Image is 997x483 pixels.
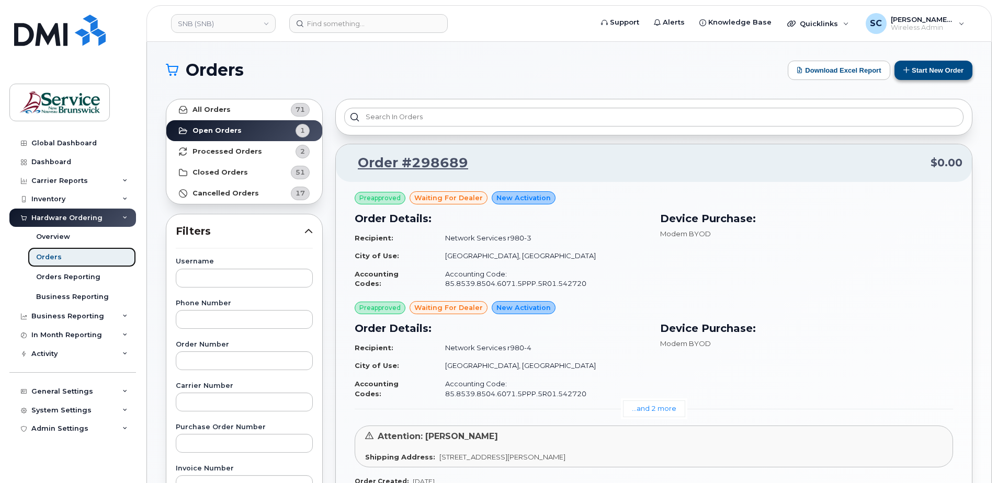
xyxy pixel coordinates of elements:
strong: Cancelled Orders [192,189,259,198]
label: Invoice Number [176,465,313,472]
label: Order Number [176,341,313,348]
span: 17 [296,188,305,198]
label: Username [176,258,313,265]
input: Search in orders [344,108,964,126]
span: waiting for dealer [414,193,483,203]
span: $0.00 [931,155,962,170]
span: Filters [176,224,304,239]
span: Modem BYOD [660,229,711,238]
span: 2 [300,146,305,156]
strong: Recipient: [355,343,393,352]
h3: Order Details: [355,320,648,336]
strong: Shipping Address: [365,453,435,461]
strong: All Orders [192,106,231,114]
a: All Orders71 [166,99,322,120]
span: 51 [296,167,305,177]
td: [GEOGRAPHIC_DATA], [GEOGRAPHIC_DATA] [436,247,648,265]
span: waiting for dealer [414,303,483,313]
span: 71 [296,105,305,114]
a: Cancelled Orders17 [166,183,322,204]
span: Orders [186,62,244,78]
a: Open Orders1 [166,120,322,141]
a: Closed Orders51 [166,162,322,183]
strong: Open Orders [192,126,242,135]
span: [STREET_ADDRESS][PERSON_NAME] [439,453,565,461]
span: New Activation [496,303,551,313]
label: Phone Number [176,300,313,307]
span: Attention: [PERSON_NAME] [378,431,498,441]
a: Processed Orders2 [166,141,322,162]
strong: Recipient: [355,234,393,242]
td: Accounting Code: 85.8539.8504.6071.5PPP.5R01.542720 [436,375,648,402]
strong: Accounting Codes: [355,270,399,288]
strong: City of Use: [355,251,399,260]
strong: Accounting Codes: [355,379,399,398]
button: Download Excel Report [788,61,890,80]
h3: Device Purchase: [660,211,953,226]
td: Network Services r980-3 [436,229,648,247]
strong: City of Use: [355,361,399,370]
strong: Closed Orders [192,168,248,177]
h3: Device Purchase: [660,320,953,336]
span: Preapproved [359,193,401,203]
button: Start New Order [894,61,972,80]
label: Purchase Order Number [176,424,313,431]
span: Modem BYOD [660,339,711,348]
td: Accounting Code: 85.8539.8504.6071.5PPP.5R01.542720 [436,265,648,293]
a: ...and 2 more [623,400,685,417]
a: Order #298689 [345,154,468,172]
td: [GEOGRAPHIC_DATA], [GEOGRAPHIC_DATA] [436,356,648,375]
span: Preapproved [359,303,401,313]
span: New Activation [496,193,551,203]
strong: Processed Orders [192,147,262,156]
td: Network Services r980-4 [436,339,648,357]
span: 1 [300,125,305,135]
label: Carrier Number [176,383,313,389]
h3: Order Details: [355,211,648,226]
